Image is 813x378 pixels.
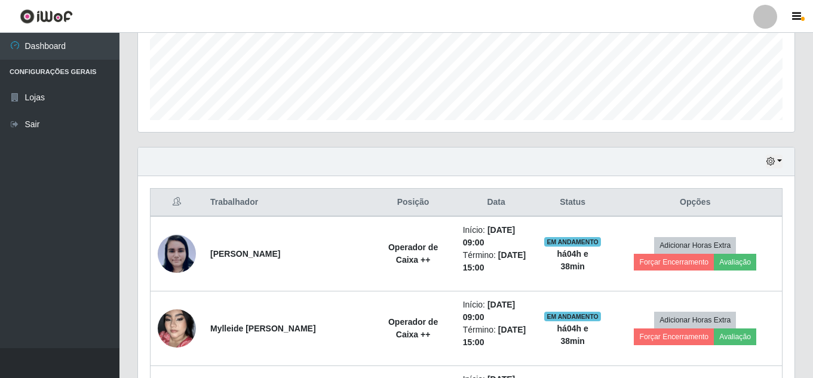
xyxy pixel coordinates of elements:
strong: Operador de Caixa ++ [388,317,438,339]
th: Data [456,189,537,217]
img: CoreUI Logo [20,9,73,24]
time: [DATE] 09:00 [463,300,516,322]
button: Forçar Encerramento [634,254,714,271]
img: 1628255605382.jpeg [158,234,196,273]
th: Trabalhador [203,189,371,217]
li: Início: [463,224,530,249]
button: Avaliação [714,254,756,271]
strong: há 04 h e 38 min [557,324,588,346]
strong: há 04 h e 38 min [557,249,588,271]
button: Avaliação [714,328,756,345]
li: Início: [463,299,530,324]
strong: [PERSON_NAME] [210,249,280,259]
th: Status [537,189,609,217]
strong: Mylleide [PERSON_NAME] [210,324,316,333]
span: EM ANDAMENTO [544,237,601,247]
strong: Operador de Caixa ++ [388,242,438,265]
img: 1751397040132.jpeg [158,294,196,362]
th: Opções [609,189,783,217]
li: Término: [463,324,530,349]
button: Adicionar Horas Extra [654,237,736,254]
th: Posição [371,189,456,217]
time: [DATE] 09:00 [463,225,516,247]
span: EM ANDAMENTO [544,312,601,321]
button: Adicionar Horas Extra [654,312,736,328]
li: Término: [463,249,530,274]
button: Forçar Encerramento [634,328,714,345]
